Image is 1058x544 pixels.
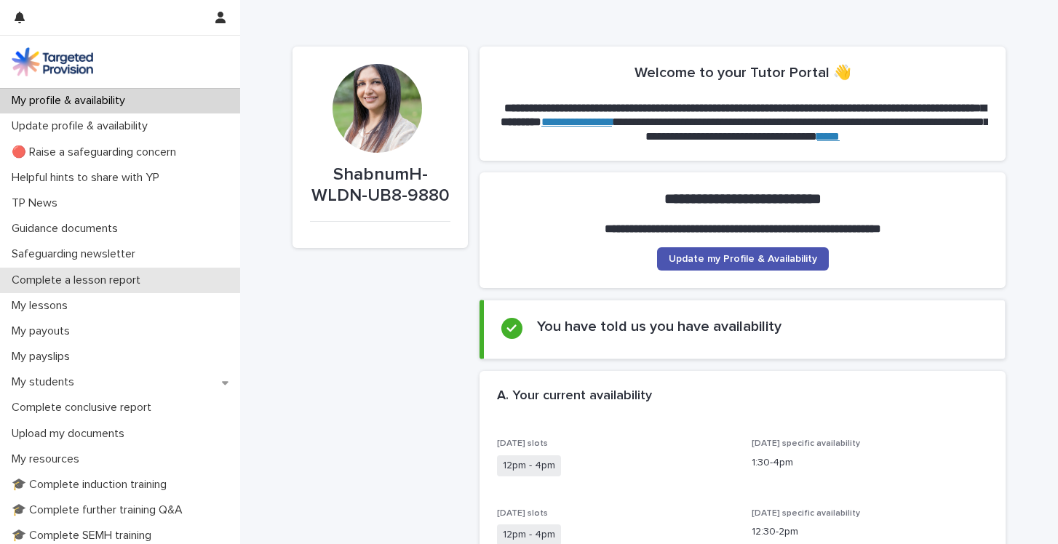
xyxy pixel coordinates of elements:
a: Update my Profile & Availability [657,247,829,271]
h2: Welcome to your Tutor Portal 👋 [635,64,851,81]
p: Guidance documents [6,222,130,236]
p: 12:30-2pm [752,524,989,540]
p: 🎓 Complete induction training [6,478,178,492]
p: My students [6,375,86,389]
h2: A. Your current availability [497,388,652,404]
span: [DATE] slots [497,439,548,448]
p: My payslips [6,350,81,364]
p: Complete conclusive report [6,401,163,415]
p: Complete a lesson report [6,273,152,287]
p: My resources [6,452,91,466]
p: TP News [6,196,69,210]
img: M5nRWzHhSzIhMunXDL62 [12,47,93,76]
p: 🔴 Raise a safeguarding concern [6,145,188,159]
span: [DATE] specific availability [752,439,860,448]
p: 🎓 Complete further training Q&A [6,503,194,517]
p: Update profile & availability [6,119,159,133]
p: ShabnumH-WLDN-UB8-9880 [310,164,450,207]
p: Helpful hints to share with YP [6,171,171,185]
p: My lessons [6,299,79,313]
span: [DATE] slots [497,509,548,518]
p: My payouts [6,324,81,338]
p: Safeguarding newsletter [6,247,147,261]
p: 1:30-4pm [752,455,989,471]
h2: You have told us you have availability [537,318,781,335]
span: 12pm - 4pm [497,455,561,476]
span: [DATE] specific availability [752,509,860,518]
p: Upload my documents [6,427,136,441]
span: Update my Profile & Availability [669,254,817,264]
p: 🎓 Complete SEMH training [6,529,163,543]
p: My profile & availability [6,94,137,108]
